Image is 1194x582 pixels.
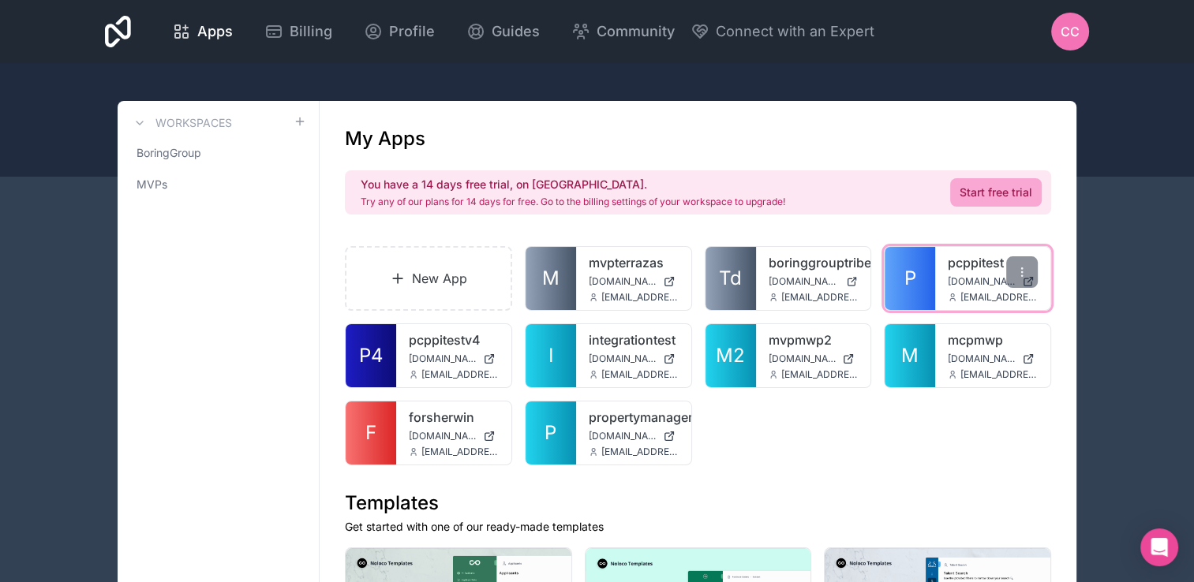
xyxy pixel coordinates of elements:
a: Profile [351,14,447,49]
span: P [904,266,916,291]
a: pcppitestv4 [409,330,499,349]
span: [EMAIL_ADDRESS][DOMAIN_NAME] [960,368,1038,381]
span: BoringGroup [137,145,201,161]
span: [EMAIL_ADDRESS][DOMAIN_NAME] [421,446,499,458]
span: F [365,420,376,446]
a: Billing [252,14,345,49]
a: mvpterrazas [589,253,679,272]
a: BoringGroup [130,139,306,167]
p: Get started with one of our ready-made templates [345,519,1051,535]
a: M2 [706,324,756,387]
a: [DOMAIN_NAME] [948,275,1038,288]
div: Open Intercom Messenger [1140,528,1178,566]
span: [DOMAIN_NAME] [589,430,657,442]
a: New App [345,246,512,311]
a: M [526,247,576,310]
span: [EMAIL_ADDRESS][DOMAIN_NAME] [601,291,679,304]
span: [DOMAIN_NAME] [769,275,840,288]
h2: You have a 14 days free trial, on [GEOGRAPHIC_DATA]. [361,177,785,192]
a: [DOMAIN_NAME] [409,353,499,365]
a: [DOMAIN_NAME] [409,430,499,442]
span: CC [1061,22,1080,41]
span: [EMAIL_ADDRESS][DOMAIN_NAME] [960,291,1038,304]
span: M2 [716,343,745,368]
span: [DOMAIN_NAME] [409,430,477,442]
a: forsherwin [409,408,499,427]
a: integrationtest [589,330,679,349]
h1: My Apps [345,126,425,151]
a: P4 [346,324,396,387]
a: P [885,247,935,310]
a: [DOMAIN_NAME] [948,353,1038,365]
span: I [548,343,553,368]
a: propertymanagementssssssss [589,408,679,427]
span: [DOMAIN_NAME] [589,353,657,365]
a: I [526,324,576,387]
a: Apps [159,14,245,49]
a: [DOMAIN_NAME] [589,275,679,288]
a: F [346,401,396,464]
a: M [885,324,935,387]
a: [DOMAIN_NAME] [589,353,679,365]
span: [DOMAIN_NAME] [769,353,837,365]
span: Profile [389,21,435,43]
span: M [542,266,560,291]
span: Connect with an Expert [716,21,874,43]
span: [DOMAIN_NAME] [948,353,1016,365]
span: M [901,343,919,368]
span: [EMAIL_ADDRESS][DOMAIN_NAME] [601,446,679,458]
h1: Templates [345,491,1051,516]
span: [EMAIL_ADDRESS][DOMAIN_NAME] [781,291,859,304]
a: MVPs [130,170,306,199]
button: Connect with an Expert [691,21,874,43]
a: mvpmwp2 [769,330,859,349]
a: mcpmwp [948,330,1038,349]
span: [EMAIL_ADDRESS][DOMAIN_NAME] [781,368,859,381]
p: Try any of our plans for 14 days for free. Go to the billing settings of your workspace to upgrade! [361,196,785,208]
span: Billing [290,21,332,43]
h3: Workspaces [155,115,232,131]
span: [EMAIL_ADDRESS][DOMAIN_NAME] [421,368,499,381]
span: Td [719,266,742,291]
a: Workspaces [130,114,232,132]
a: pcppitest [948,253,1038,272]
a: Community [559,14,687,49]
a: boringgrouptribeca [769,253,859,272]
span: Community [597,21,675,43]
span: [DOMAIN_NAME] [589,275,657,288]
span: Apps [197,21,233,43]
span: [DOMAIN_NAME] [948,275,1016,288]
span: P4 [359,343,384,368]
a: Guides [454,14,552,49]
a: [DOMAIN_NAME] [769,275,859,288]
span: [DOMAIN_NAME] [409,353,477,365]
span: P [545,420,556,446]
a: Td [706,247,756,310]
span: Guides [492,21,540,43]
a: [DOMAIN_NAME] [769,353,859,365]
span: [EMAIL_ADDRESS][DOMAIN_NAME] [601,368,679,381]
a: P [526,401,576,464]
a: Start free trial [950,178,1042,207]
a: [DOMAIN_NAME] [589,430,679,442]
span: MVPs [137,177,167,192]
